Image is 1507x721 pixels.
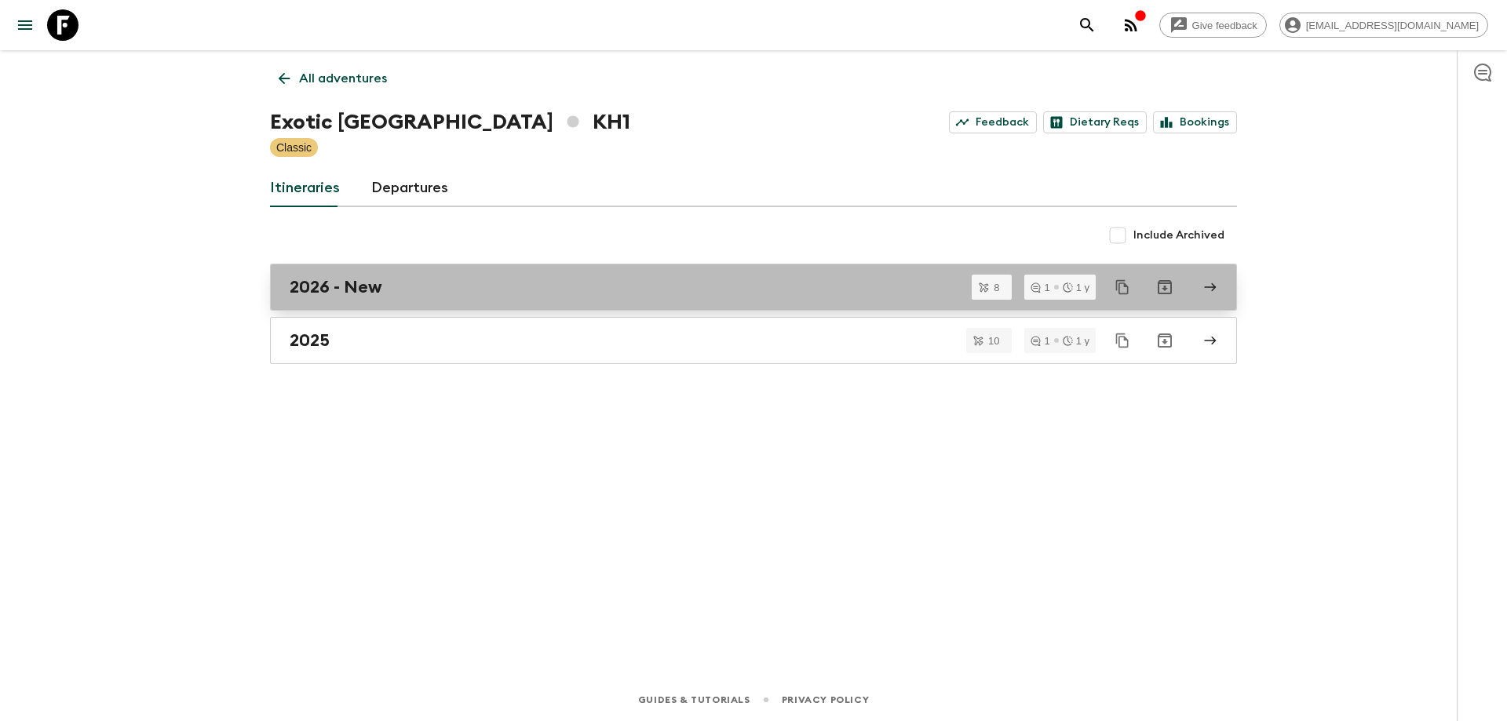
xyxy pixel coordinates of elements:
a: Itineraries [270,169,340,207]
span: 8 [984,282,1009,293]
h2: 2026 - New [290,277,382,297]
span: 10 [979,336,1009,346]
a: Bookings [1153,111,1237,133]
a: Departures [371,169,448,207]
a: 2026 - New [270,264,1237,311]
button: search adventures [1071,9,1103,41]
button: Archive [1149,325,1180,356]
a: Privacy Policy [782,691,869,708]
h2: 2025 [290,330,330,351]
span: Include Archived [1133,228,1224,243]
a: Feedback [949,111,1037,133]
span: [EMAIL_ADDRESS][DOMAIN_NAME] [1297,20,1487,31]
button: menu [9,9,41,41]
div: 1 y [1063,282,1089,293]
a: 2025 [270,317,1237,364]
p: All adventures [299,69,387,88]
button: Duplicate [1108,273,1137,301]
div: 1 [1031,282,1049,293]
button: Duplicate [1108,326,1137,355]
button: Archive [1149,271,1180,303]
div: [EMAIL_ADDRESS][DOMAIN_NAME] [1279,13,1488,38]
a: All adventures [270,63,396,94]
span: Give feedback [1184,20,1266,31]
p: Classic [276,140,312,155]
a: Give feedback [1159,13,1267,38]
div: 1 y [1063,336,1089,346]
a: Guides & Tutorials [638,691,750,708]
h1: Exotic [GEOGRAPHIC_DATA] KH1 [270,107,630,138]
a: Dietary Reqs [1043,111,1147,133]
div: 1 [1031,336,1049,346]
